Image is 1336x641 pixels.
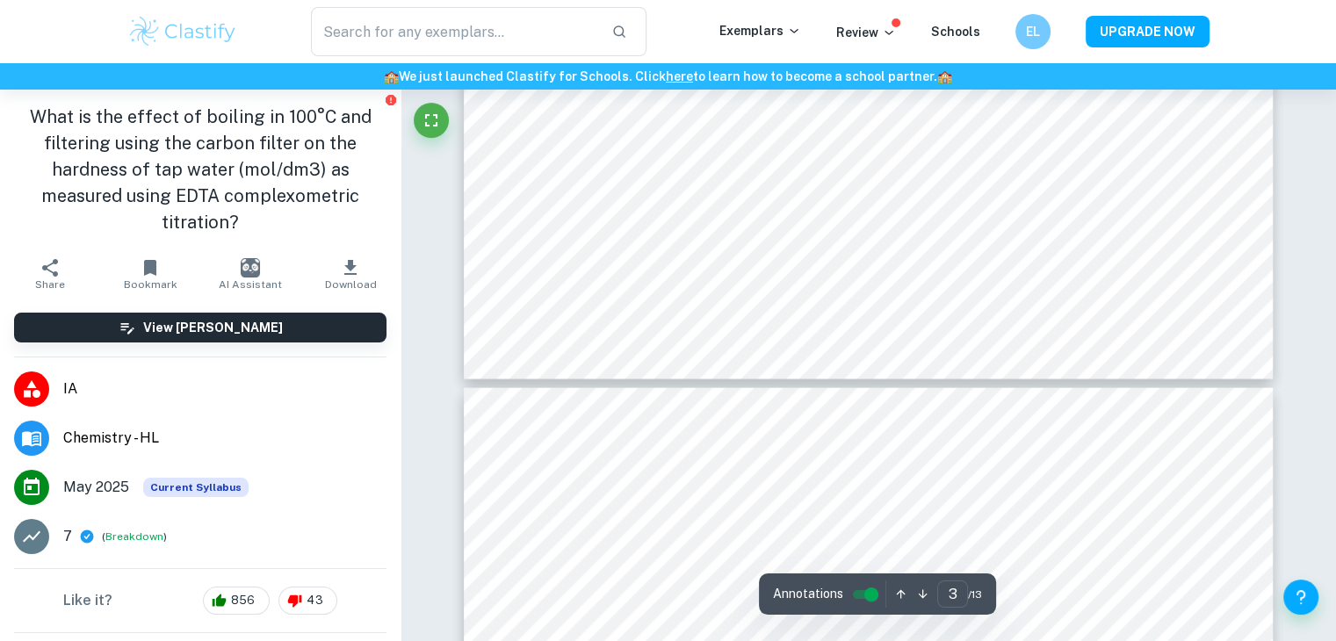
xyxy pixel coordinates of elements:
img: AI Assistant [241,258,260,277]
span: Chemistry - HL [63,428,386,449]
button: EL [1015,14,1051,49]
button: Bookmark [100,249,200,299]
span: / 13 [968,587,982,602]
button: Help and Feedback [1283,580,1318,615]
a: here [666,69,693,83]
p: Exemplars [719,21,801,40]
div: This exemplar is based on the current syllabus. Feel free to refer to it for inspiration/ideas wh... [143,478,249,497]
p: Review [836,23,896,42]
button: Breakdown [105,529,163,544]
p: 7 [63,526,72,547]
div: 43 [278,587,337,615]
h6: EL [1022,22,1043,41]
button: UPGRADE NOW [1086,16,1210,47]
span: ( ) [102,529,167,545]
span: 856 [221,592,264,609]
button: Fullscreen [414,103,449,138]
span: Download [325,278,377,291]
span: 🏫 [937,69,952,83]
h6: We just launched Clastify for Schools. Click to learn how to become a school partner. [4,67,1332,86]
span: Share [35,278,65,291]
span: IA [63,378,386,400]
span: May 2025 [63,477,129,498]
button: Download [300,249,401,299]
span: Annotations [773,585,843,603]
span: Current Syllabus [143,478,249,497]
h1: What is the effect of boiling in 100°C and filtering using the carbon filter on the hardness of t... [14,104,386,235]
button: View [PERSON_NAME] [14,313,386,342]
a: Schools [931,25,980,39]
span: 43 [297,592,332,609]
input: Search for any exemplars... [311,7,598,56]
div: 856 [203,587,270,615]
span: Bookmark [124,278,177,291]
button: AI Assistant [200,249,300,299]
span: AI Assistant [219,278,282,291]
img: Clastify logo [127,14,239,49]
button: Report issue [384,93,397,106]
h6: View [PERSON_NAME] [143,318,283,337]
h6: Like it? [63,590,112,611]
span: 🏫 [384,69,399,83]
